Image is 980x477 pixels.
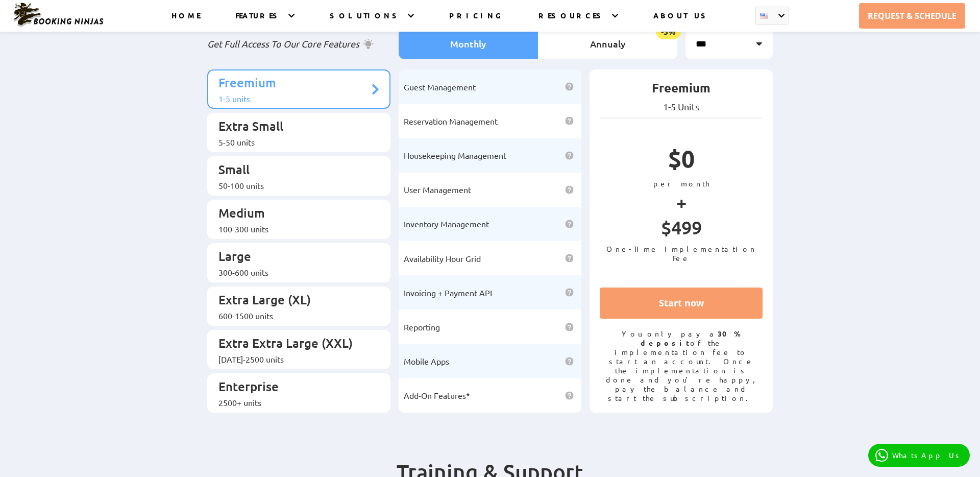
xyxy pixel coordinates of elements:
li: Monthly [399,29,538,59]
img: Booking Ninjas Logo [12,2,104,28]
img: help icon [565,116,574,125]
a: ABOUT US [653,11,710,32]
img: help icon [565,357,574,366]
span: Reporting [404,322,440,332]
a: SOLUTIONS [330,11,401,32]
p: + [600,188,763,216]
p: $0 [600,144,763,179]
span: Guest Management [404,82,476,92]
p: Extra Extra Large (XXL) [218,335,369,354]
strong: 30% deposit [641,329,741,347]
p: Get Full Access To Our Core Features [207,38,390,50]
span: Mobile Apps [404,356,449,366]
p: Extra Small [218,118,369,137]
div: 50-100 units [218,180,369,190]
p: Small [218,161,369,180]
div: 5-50 units [218,137,369,147]
p: per month [600,179,763,188]
span: Reservation Management [404,116,498,126]
p: WhatsApp Us [892,451,963,460]
div: [DATE]-2500 units [218,354,369,364]
p: Large [218,248,369,267]
span: Availability Hour Grid [404,253,481,264]
a: FEATURES [235,11,282,32]
span: Housekeeping Management [404,150,506,160]
img: help icon [565,185,574,194]
div: 300-600 units [218,267,369,277]
p: Freemium [218,75,369,93]
span: User Management [404,184,471,195]
p: One-Time Implementation Fee [600,244,763,263]
p: Freemium [600,80,763,101]
a: PRICING [449,11,503,32]
div: 600-1500 units [218,311,369,321]
p: Extra Large (XL) [218,292,369,311]
div: 2500+ units [218,397,369,408]
img: help icon [565,220,574,228]
li: Annualy [538,29,677,59]
p: $499 [600,216,763,244]
img: help icon [565,323,574,331]
span: Add-On Features* [404,390,470,400]
img: help icon [565,82,574,91]
p: Enterprise [218,378,369,397]
p: You only pay a of the implementation fee to start an account. Once the implementation is done and... [600,329,763,402]
a: RESOURCES [538,11,605,32]
div: 1-5 units [218,93,369,104]
a: HOME [171,11,200,32]
img: help icon [565,151,574,160]
img: help icon [565,288,574,297]
img: help icon [565,391,574,400]
p: 1-5 Units [600,101,763,112]
img: help icon [565,254,574,263]
a: WhatsApp Us [868,444,970,467]
span: Inventory Management [404,219,489,229]
span: Invoicing + Payment API [404,288,492,298]
p: Medium [218,205,369,224]
div: 100-300 units [218,224,369,234]
a: Start now [600,288,763,319]
a: REQUEST & SCHEDULE [859,3,965,29]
